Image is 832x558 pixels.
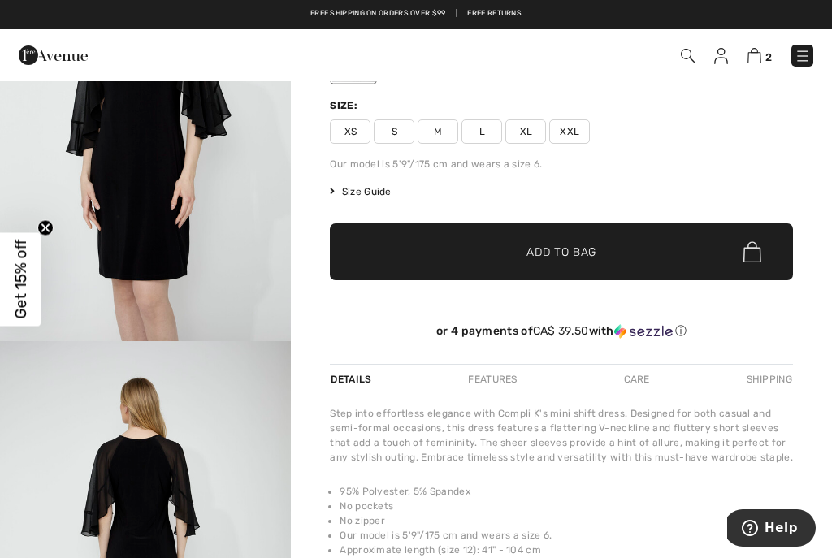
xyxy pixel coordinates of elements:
span: L [461,119,502,144]
div: Our model is 5'9"/175 cm and wears a size 6. [330,157,793,171]
button: Add to Bag [330,223,793,280]
span: 2 [765,51,772,63]
span: | [456,8,457,19]
span: S [374,119,414,144]
img: Sezzle [614,324,673,339]
img: My Info [714,48,728,64]
div: Black [332,21,375,82]
a: Free shipping on orders over $99 [310,8,446,19]
a: 1ère Avenue [19,46,88,62]
div: Care [610,365,664,394]
span: Add to Bag [526,244,596,261]
li: No zipper [340,513,793,528]
li: Our model is 5'9"/175 cm and wears a size 6. [340,528,793,543]
span: XL [505,119,546,144]
div: or 4 payments of with [330,324,793,339]
div: Size: [330,98,361,113]
img: Bag.svg [743,241,761,262]
div: Features [454,365,531,394]
li: No pockets [340,499,793,513]
button: Close teaser [37,219,54,236]
iframe: Opens a widget where you can find more information [727,509,816,550]
li: 95% Polyester, 5% Spandex [340,484,793,499]
img: 1ère Avenue [19,39,88,71]
a: 2 [747,45,772,65]
div: Details [330,365,375,394]
img: Shopping Bag [747,48,761,63]
div: Shipping [743,365,793,394]
span: M [418,119,458,144]
span: Size Guide [330,184,391,199]
span: CA$ 39.50 [533,324,589,338]
img: Search [681,49,695,63]
span: Get 15% off [11,240,30,319]
img: Menu [795,48,811,64]
div: Step into effortless elegance with Compli K's mini shift dress. Designed for both casual and semi... [330,406,793,465]
div: or 4 payments ofCA$ 39.50withSezzle Click to learn more about Sezzle [330,324,793,344]
span: XS [330,119,370,144]
span: XXL [549,119,590,144]
a: Free Returns [467,8,522,19]
li: Approximate length (size 12): 41" - 104 cm [340,543,793,557]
